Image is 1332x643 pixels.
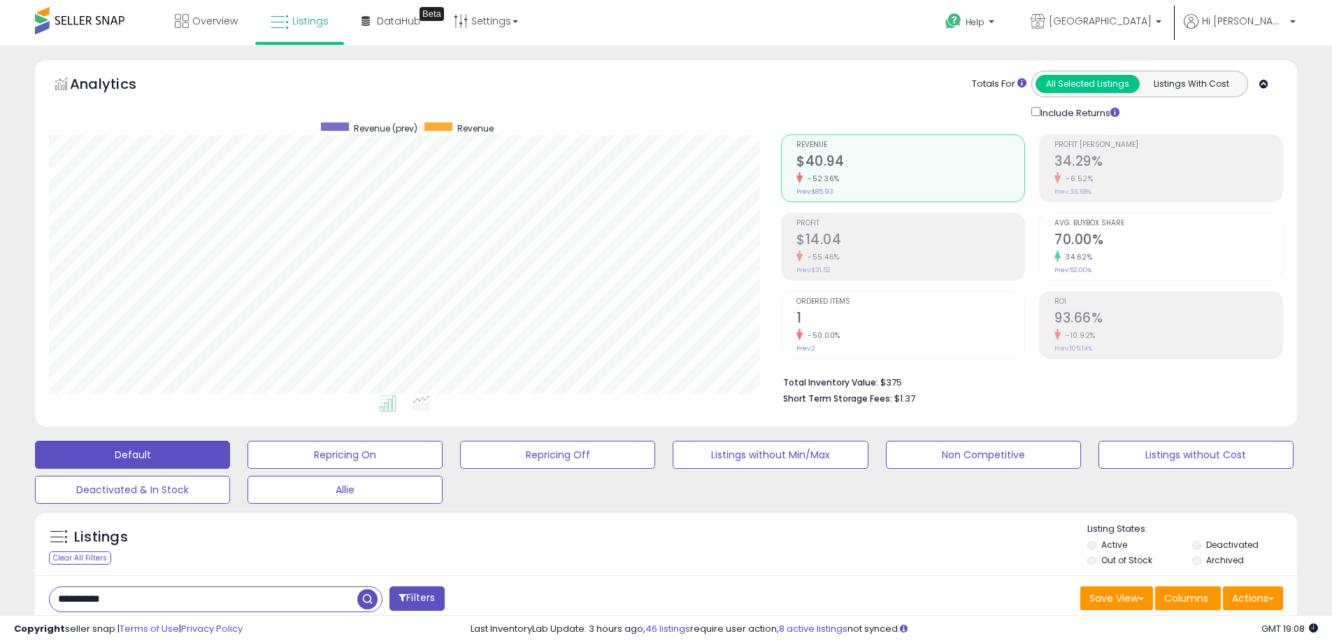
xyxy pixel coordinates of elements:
[1155,586,1221,610] button: Columns
[796,344,815,353] small: Prev: 2
[1164,591,1208,605] span: Columns
[377,14,421,28] span: DataHub
[1087,523,1297,536] p: Listing States:
[248,476,443,504] button: Allie
[74,528,128,547] h5: Listings
[471,623,1318,636] div: Last InventoryLab Update: 3 hours ago, require user action, not synced.
[1139,75,1243,93] button: Listings With Cost
[1054,344,1092,353] small: Prev: 105.14%
[1080,586,1153,610] button: Save View
[389,586,444,611] button: Filters
[420,7,444,21] div: Tooltip anchor
[354,122,417,134] span: Revenue (prev)
[457,122,494,134] span: Revenue
[248,441,443,469] button: Repricing On
[1206,554,1244,566] label: Archived
[192,14,238,28] span: Overview
[779,622,847,635] a: 8 active listings
[1054,153,1282,172] h2: 34.29%
[886,441,1081,469] button: Non Competitive
[945,13,962,30] i: Get Help
[49,551,111,565] div: Clear All Filters
[934,2,1008,45] a: Help
[1049,14,1152,28] span: [GEOGRAPHIC_DATA]
[796,298,1024,306] span: Ordered Items
[1261,622,1318,635] span: 2025-10-9 19:08 GMT
[645,622,690,635] a: 46 listings
[1054,266,1091,274] small: Prev: 52.00%
[1061,252,1092,262] small: 34.62%
[796,266,831,274] small: Prev: $31.52
[803,330,840,341] small: -50.00%
[972,78,1026,91] div: Totals For
[673,441,868,469] button: Listings without Min/Max
[292,14,329,28] span: Listings
[796,232,1024,250] h2: $14.04
[803,174,840,184] small: -52.36%
[1021,104,1136,120] div: Include Returns
[1184,14,1296,45] a: Hi [PERSON_NAME]
[1054,188,1091,196] small: Prev: 36.68%
[35,476,230,504] button: Deactivated & In Stock
[1223,586,1283,610] button: Actions
[460,441,655,469] button: Repricing Off
[1061,174,1093,184] small: -6.52%
[1202,14,1286,28] span: Hi [PERSON_NAME]
[1098,441,1294,469] button: Listings without Cost
[14,622,65,635] strong: Copyright
[70,74,164,97] h5: Analytics
[796,220,1024,227] span: Profit
[783,373,1273,390] li: $375
[783,376,878,388] b: Total Inventory Value:
[35,441,230,469] button: Default
[120,622,179,635] a: Terms of Use
[796,141,1024,149] span: Revenue
[14,623,243,636] div: seller snap | |
[1206,539,1259,551] label: Deactivated
[1101,539,1127,551] label: Active
[1101,554,1152,566] label: Out of Stock
[783,393,892,404] b: Short Term Storage Fees:
[894,392,915,405] span: $1.37
[1054,310,1282,329] h2: 93.66%
[181,622,243,635] a: Privacy Policy
[796,310,1024,329] h2: 1
[1036,75,1140,93] button: All Selected Listings
[796,188,833,196] small: Prev: $85.93
[1061,330,1096,341] small: -10.92%
[1054,220,1282,227] span: Avg. Buybox Share
[803,252,840,262] small: -55.46%
[796,153,1024,172] h2: $40.94
[1054,232,1282,250] h2: 70.00%
[1054,141,1282,149] span: Profit [PERSON_NAME]
[1054,298,1282,306] span: ROI
[966,16,984,28] span: Help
